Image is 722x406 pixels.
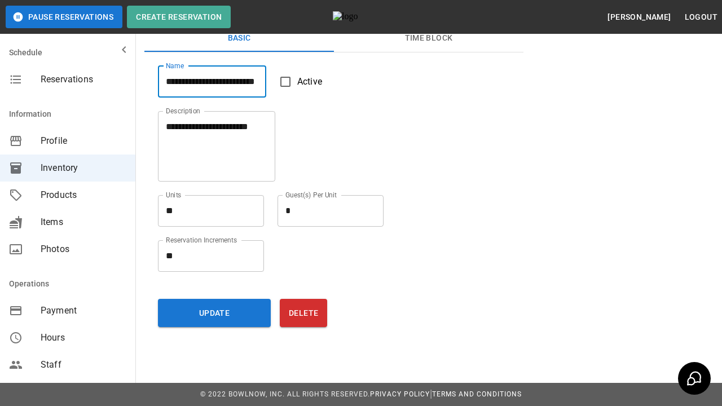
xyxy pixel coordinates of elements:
[41,73,126,86] span: Reservations
[144,25,334,52] button: Basic
[127,6,231,28] button: Create Reservation
[432,390,522,398] a: Terms and Conditions
[280,299,327,327] button: Delete
[41,188,126,202] span: Products
[41,304,126,317] span: Payment
[200,390,370,398] span: © 2022 BowlNow, Inc. All Rights Reserved.
[41,331,126,345] span: Hours
[158,299,271,327] button: Update
[41,358,126,372] span: Staff
[6,6,122,28] button: Pause Reservations
[297,75,322,89] span: Active
[334,25,523,52] button: Time Block
[144,25,523,52] div: basic tabs example
[370,390,430,398] a: Privacy Policy
[603,7,675,28] button: [PERSON_NAME]
[41,134,126,148] span: Profile
[680,7,722,28] button: Logout
[333,11,395,23] img: logo
[41,161,126,175] span: Inventory
[41,242,126,256] span: Photos
[41,215,126,229] span: Items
